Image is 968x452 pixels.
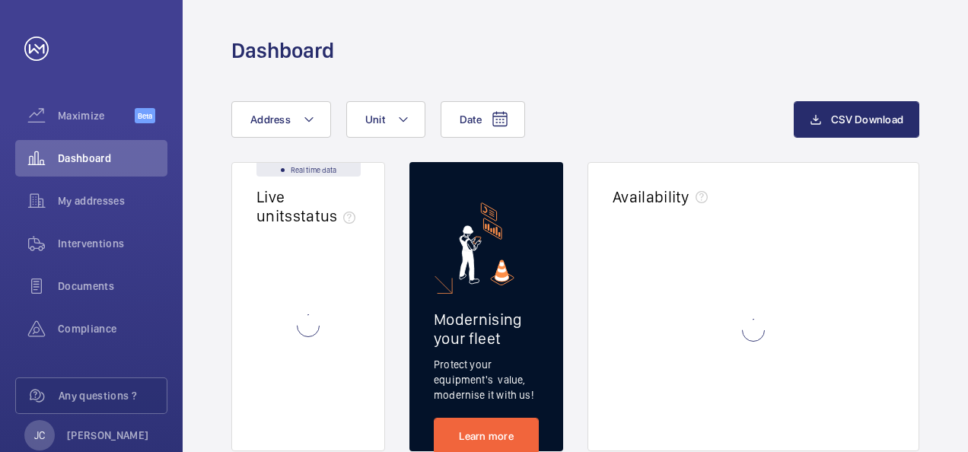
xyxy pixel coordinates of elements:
h2: Availability [613,187,689,206]
p: JC [34,428,45,443]
p: [PERSON_NAME] [67,428,149,443]
span: Documents [58,279,167,294]
span: Address [250,113,291,126]
h1: Dashboard [231,37,334,65]
h2: Modernising your fleet [434,310,539,348]
span: Interventions [58,236,167,251]
span: Unit [365,113,385,126]
span: CSV Download [831,113,903,126]
span: Compliance [58,321,167,336]
button: Address [231,101,331,138]
p: Protect your equipment's value, modernise it with us! [434,357,539,403]
img: marketing-card.svg [459,202,514,285]
span: Any questions ? [59,388,167,403]
button: Unit [346,101,425,138]
button: CSV Download [794,101,919,138]
span: Maximize [58,108,135,123]
span: Dashboard [58,151,167,166]
button: Date [441,101,525,138]
span: Date [460,113,482,126]
span: Beta [135,108,155,123]
span: My addresses [58,193,167,208]
div: Real time data [256,163,361,177]
span: status [293,206,362,225]
h2: Live units [256,187,361,225]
